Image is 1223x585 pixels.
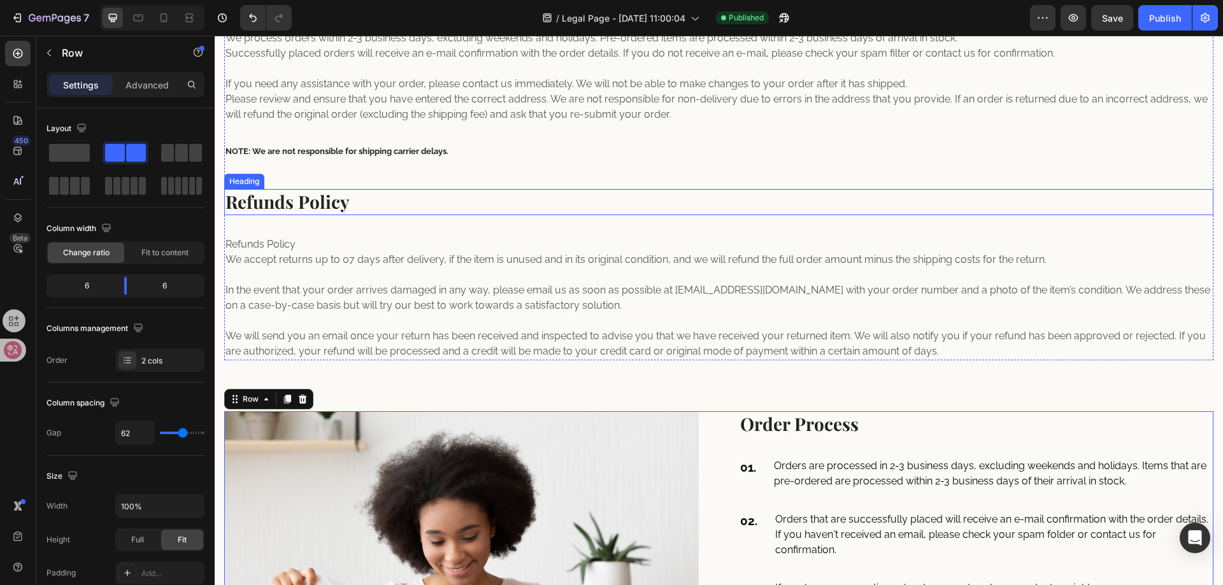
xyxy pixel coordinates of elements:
div: Height [46,534,70,546]
div: Gap [46,427,61,439]
p: Settings [63,78,99,92]
div: Padding [46,567,76,579]
div: 6 [137,277,202,295]
span: / [556,11,559,25]
div: Open Intercom Messenger [1180,523,1210,553]
p: 01. [526,423,541,441]
div: Order [46,355,68,366]
iframe: Design area [215,36,1223,585]
span: Fit [178,534,187,546]
p: Orders are processed in 2-3 business days, excluding weekends and holidays. Items that are pre-or... [559,423,998,453]
div: 2 cols [141,355,201,367]
input: Auto [116,495,204,518]
p: Refunds Policy We accept returns up to 07 days after delivery, if the item is unused and in its o... [11,201,998,323]
div: Width [46,500,68,512]
span: Legal Page - [DATE] 11:00:04 [562,11,685,25]
span: Published [729,12,764,24]
span: Change ratio [63,247,110,258]
p: Advanced [125,78,169,92]
p: Refunds Policy [11,155,998,178]
div: Publish [1149,11,1181,25]
div: Columns management [46,320,146,337]
div: Size [46,468,80,485]
p: Order Process [526,377,998,400]
span: Save [1102,13,1123,24]
div: 6 [49,277,114,295]
p: 02. [526,476,543,495]
p: Row [62,45,170,60]
button: 7 [5,5,95,31]
input: Auto [116,421,154,444]
button: Publish [1138,5,1192,31]
div: Layout [46,120,89,137]
div: Add... [141,568,201,579]
p: 03. [526,545,543,563]
div: Column spacing [46,395,122,412]
span: Fit to content [141,247,189,258]
div: Undo/Redo [240,5,292,31]
span: Full [131,534,144,546]
div: Column width [46,220,114,237]
button: Save [1091,5,1133,31]
div: Row [25,358,46,369]
div: 450 [12,136,31,146]
div: Heading [12,140,47,152]
p: NOTE: We are not responsible for shipping carrier delays. [11,109,998,122]
div: Beta [10,233,31,243]
p: Orders that are successfully placed will receive an e-mail confirmation with the order details. I... [561,476,998,522]
p: 7 [83,10,89,25]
